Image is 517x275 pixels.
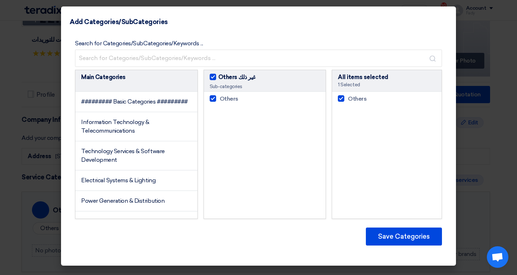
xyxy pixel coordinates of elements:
[81,197,164,204] span: Power Generation & Distribution
[75,50,442,67] input: Search for Categories/SubCategories/Keywords ...
[487,246,508,268] div: Open chat
[81,73,192,82] div: Main Categories
[220,95,238,103] span: Others
[81,148,165,163] span: Technology Services & Software Development
[81,218,174,225] span: Appliances & Consumer Electronics
[366,228,442,246] button: Save Categories
[81,119,149,134] span: Information Technology & Telecommunications
[81,98,188,105] span: ######### Basic Categories #########
[81,177,155,184] span: Electrical Systems & Lighting
[348,95,367,103] span: Others
[70,17,168,27] h4: Add Categories/SubCategories
[338,73,436,82] div: All items selected
[218,73,256,82] span: Others غير ذلك
[75,39,203,48] label: Search for Categories/SubCategories/Keywords ...
[338,82,436,88] div: 1 Selected
[210,83,320,90] div: Sub-categories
